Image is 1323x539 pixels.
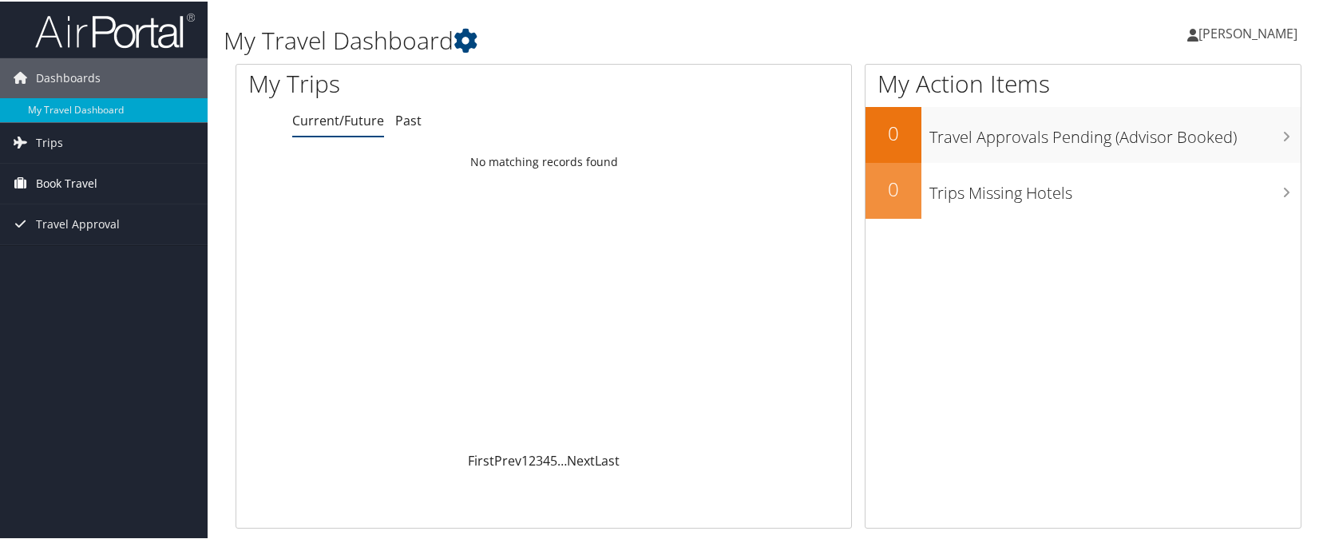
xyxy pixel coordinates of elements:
span: Dashboards [36,57,101,97]
h3: Travel Approvals Pending (Advisor Booked) [929,117,1301,147]
a: 3 [536,450,543,468]
span: … [557,450,567,468]
h3: Trips Missing Hotels [929,172,1301,203]
a: 5 [550,450,557,468]
h1: My Action Items [865,65,1301,99]
span: Book Travel [36,162,97,202]
h1: My Trips [248,65,583,99]
a: Prev [494,450,521,468]
span: Travel Approval [36,203,120,243]
h2: 0 [865,118,921,145]
a: 4 [543,450,550,468]
a: 2 [529,450,536,468]
span: Trips [36,121,63,161]
img: airportal-logo.png [35,10,195,48]
a: 0Trips Missing Hotels [865,161,1301,217]
a: Current/Future [292,110,384,128]
a: [PERSON_NAME] [1187,8,1313,56]
a: First [468,450,494,468]
h1: My Travel Dashboard [224,22,950,56]
a: 0Travel Approvals Pending (Advisor Booked) [865,105,1301,161]
span: [PERSON_NAME] [1198,23,1297,41]
a: Last [595,450,620,468]
td: No matching records found [236,146,851,175]
a: Past [395,110,422,128]
h2: 0 [865,174,921,201]
a: Next [567,450,595,468]
a: 1 [521,450,529,468]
